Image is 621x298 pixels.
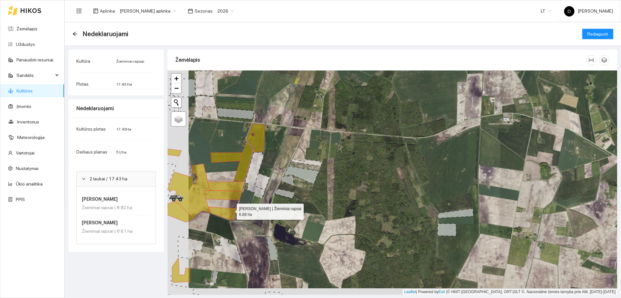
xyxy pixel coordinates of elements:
a: Ūkio analitika [16,181,43,186]
a: PPIS [16,197,25,202]
a: Leaflet [404,290,416,294]
a: Kultūros [16,88,33,93]
span: | [446,290,447,294]
div: Žieminiai rapsai | 8.82 ha [82,204,150,211]
span: Kultūra [76,59,90,64]
a: Vartotojai [16,150,35,155]
a: Inventorius [17,119,39,124]
a: Nustatymai [16,166,38,171]
span: column-width [586,58,596,63]
div: | Powered by © HNIT-[GEOGRAPHIC_DATA]; ORT10LT ©, Nacionalinė žemės tarnyba prie AM, [DATE]-[DATE] [403,289,617,295]
span: 5 t/ha [116,150,126,154]
span: right [82,177,86,181]
span: menu-fold [76,8,82,14]
span: Žieminiai rapsai [116,59,144,64]
div: 2 laukai / 17.43 ha [77,171,156,186]
span: D [568,6,571,16]
button: menu-fold [72,5,85,17]
span: LT [541,6,551,16]
span: Kultūros plotas [76,126,106,132]
span: 17.43 Ha [116,127,131,132]
span: Derliaus planas [76,149,107,154]
a: Užduotys [16,42,35,47]
button: Initiate a new search [171,98,181,107]
span: calendar [188,8,193,14]
span: 17.43 Ha [116,82,132,87]
span: − [174,84,179,92]
a: Meteorologija [17,135,45,140]
a: Zoom in [171,74,181,83]
a: Panaudoti resursai [16,57,53,62]
span: Donato Grakausko aplinka [120,6,176,16]
span: Redaguoti [587,30,608,37]
a: Žemėlapis [16,26,38,31]
div: Nedeklaruojami [76,99,156,118]
div: Žemėlapis [175,51,586,69]
span: arrow-left [72,31,78,37]
button: Redaguoti [582,29,613,39]
span: Plotas [76,81,89,87]
h4: [PERSON_NAME] [82,219,147,226]
span: Sezonas : [195,7,213,15]
span: 2 laukai / 17.43 ha [90,175,150,182]
a: Layers [171,112,186,126]
span: 2026 [217,6,234,16]
a: Zoom out [171,83,181,93]
div: Žieminiai rapsai | 8.61 ha [82,228,150,235]
a: Įmonės [16,104,31,109]
a: Esri [439,290,445,294]
button: column-width [586,55,596,65]
h4: [PERSON_NAME] [82,196,147,203]
span: Nedeklaruojami [83,29,128,39]
span: Aplinka : [100,7,116,15]
div: Atgal [72,31,78,37]
span: + [174,74,179,82]
span: layout [93,8,98,14]
span: [PERSON_NAME] [564,8,613,14]
span: Sandėlis [16,69,53,82]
